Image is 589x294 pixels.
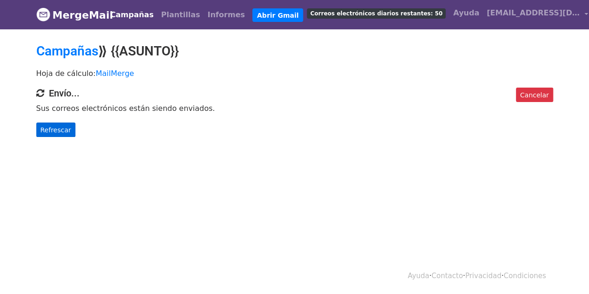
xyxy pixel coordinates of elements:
font: Campañas [110,10,154,19]
font: Sus correos electrónicos están siendo enviados. [36,104,215,113]
font: Abrir Gmail [257,11,298,19]
a: Refrescar [36,123,75,137]
a: MailMerge [95,69,134,78]
a: Informes [204,6,249,24]
img: Logotipo de MergeMail [36,7,50,21]
a: Ayuda [407,272,429,280]
font: · [429,272,432,280]
font: Cancelar [520,91,549,98]
font: Hoja de cálculo: [36,69,96,78]
a: Cancelar [516,88,553,103]
font: Ayuda [453,8,479,17]
font: · [501,272,504,280]
a: Correos electrónicos diarios restantes: 50 [303,4,449,22]
a: Ayuda [449,4,483,22]
font: Correos electrónicos diarios restantes: 50 [310,10,442,17]
a: Campañas [36,43,98,59]
a: Plantillas [157,6,204,24]
font: Informes [208,10,245,19]
iframe: Chat Widget [542,249,589,294]
font: ⟫ {{ASUNTO}} [98,43,179,59]
font: · [463,272,465,280]
a: Abrir Gmail [252,8,303,22]
a: Privacidad [465,272,501,280]
div: Widget de chat [542,249,589,294]
font: Refrescar [41,126,71,133]
a: Condiciones [504,272,546,280]
a: MergeMail [36,5,99,25]
a: Contacto [432,272,463,280]
font: Envío... [49,88,80,99]
a: Campañas [107,6,157,24]
font: MergeMail [53,9,113,21]
font: Plantillas [161,10,200,19]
